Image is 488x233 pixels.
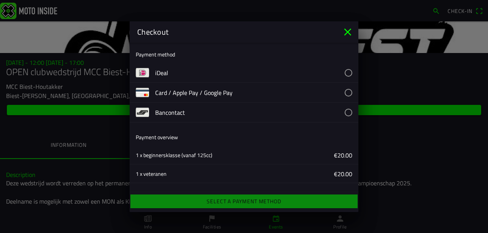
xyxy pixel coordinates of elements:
[136,86,149,99] img: payment-card.png
[136,188,146,196] ion-text: Total
[136,133,178,141] ion-label: Payment overview
[342,26,354,38] ion-icon: close
[136,106,149,119] img: payment-bancontact.png
[136,169,167,177] ion-text: 1 x veteranen
[136,50,175,58] ion-label: Payment method
[250,188,352,197] ion-label: €40.00
[250,169,352,178] ion-label: €20.00
[136,66,149,79] img: payment-ideal.png
[130,26,342,38] ion-title: Checkout
[136,151,212,159] ion-text: 1 x beginnersklasse (vanaf 125cc)
[250,150,352,159] ion-label: €20.00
